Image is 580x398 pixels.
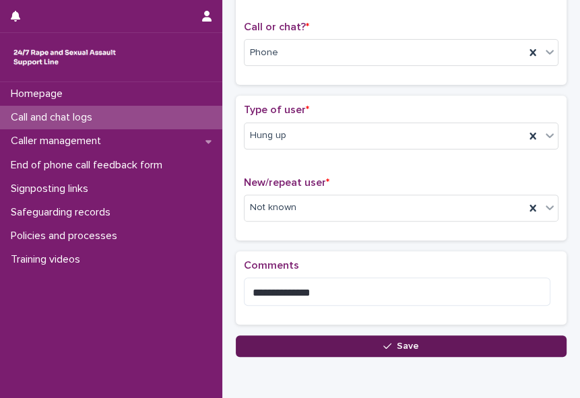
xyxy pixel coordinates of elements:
[11,44,119,71] img: rhQMoQhaT3yELyF149Cw
[250,129,286,143] span: Hung up
[244,104,309,115] span: Type of user
[5,253,91,266] p: Training videos
[5,88,73,100] p: Homepage
[5,111,103,124] p: Call and chat logs
[244,260,299,271] span: Comments
[5,230,128,242] p: Policies and processes
[397,341,419,351] span: Save
[244,177,329,188] span: New/repeat user
[244,22,309,32] span: Call or chat?
[236,335,567,357] button: Save
[5,135,112,147] p: Caller management
[250,46,278,60] span: Phone
[5,183,99,195] p: Signposting links
[5,159,173,172] p: End of phone call feedback form
[5,206,121,219] p: Safeguarding records
[250,201,296,215] span: Not known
